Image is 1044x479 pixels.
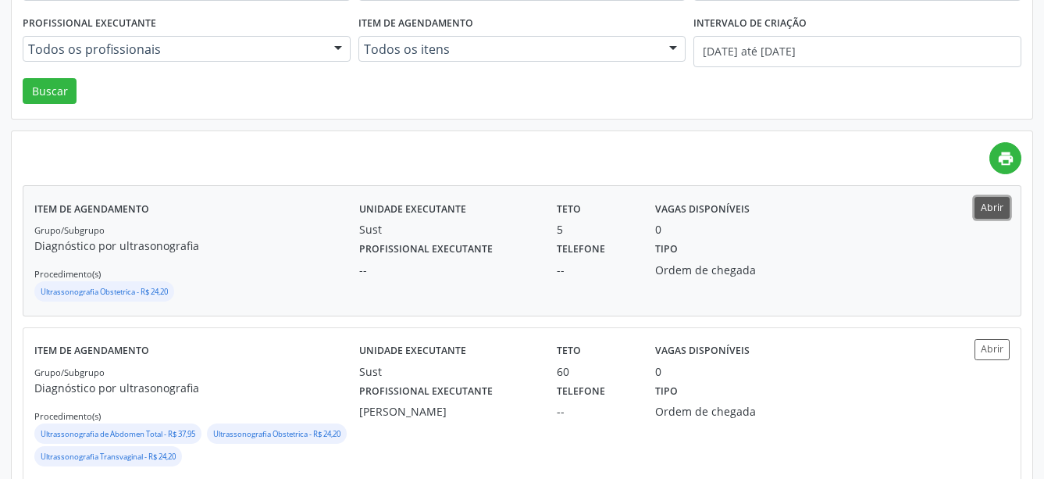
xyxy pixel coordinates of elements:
[989,142,1021,174] a: print
[359,339,466,363] label: Unidade executante
[34,197,149,221] label: Item de agendamento
[41,287,168,297] small: Ultrassonografia Obstetrica - R$ 24,20
[975,339,1010,360] button: Abrir
[41,429,195,439] small: Ultrassonografia de Abdomen Total - R$ 37,95
[34,380,359,396] p: Diagnóstico por ultrasonografia
[557,403,633,420] div: --
[359,380,493,404] label: Profissional executante
[557,238,605,262] label: Telefone
[693,12,807,36] label: Intervalo de criação
[34,410,101,422] small: Procedimento(s)
[359,363,534,380] div: Sust
[358,12,473,36] label: Item de agendamento
[557,197,581,221] label: Teto
[359,197,466,221] label: Unidade executante
[34,366,105,378] small: Grupo/Subgrupo
[34,339,149,363] label: Item de agendamento
[655,238,678,262] label: Tipo
[557,380,605,404] label: Telefone
[34,224,105,236] small: Grupo/Subgrupo
[655,403,781,420] div: Ordem de chegada
[655,380,678,404] label: Tipo
[557,262,633,278] div: --
[364,41,654,57] span: Todos os itens
[655,221,661,238] div: 0
[557,363,633,380] div: 60
[975,197,1010,218] button: Abrir
[359,403,534,420] div: [PERSON_NAME]
[213,429,340,439] small: Ultrassonografia Obstetrica - R$ 24,20
[359,238,493,262] label: Profissional executante
[34,268,101,280] small: Procedimento(s)
[359,221,534,238] div: Sust
[41,452,176,462] small: Ultrassonografia Transvaginal - R$ 24,20
[655,339,750,363] label: Vagas disponíveis
[359,262,534,278] div: --
[557,339,581,363] label: Teto
[23,12,156,36] label: Profissional executante
[693,36,1021,67] input: Selecione um intervalo
[655,197,750,221] label: Vagas disponíveis
[28,41,319,57] span: Todos os profissionais
[655,363,661,380] div: 0
[655,262,781,278] div: Ordem de chegada
[997,150,1014,167] i: print
[557,221,633,238] div: 5
[23,78,77,105] button: Buscar
[34,238,359,254] p: Diagnóstico por ultrasonografia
